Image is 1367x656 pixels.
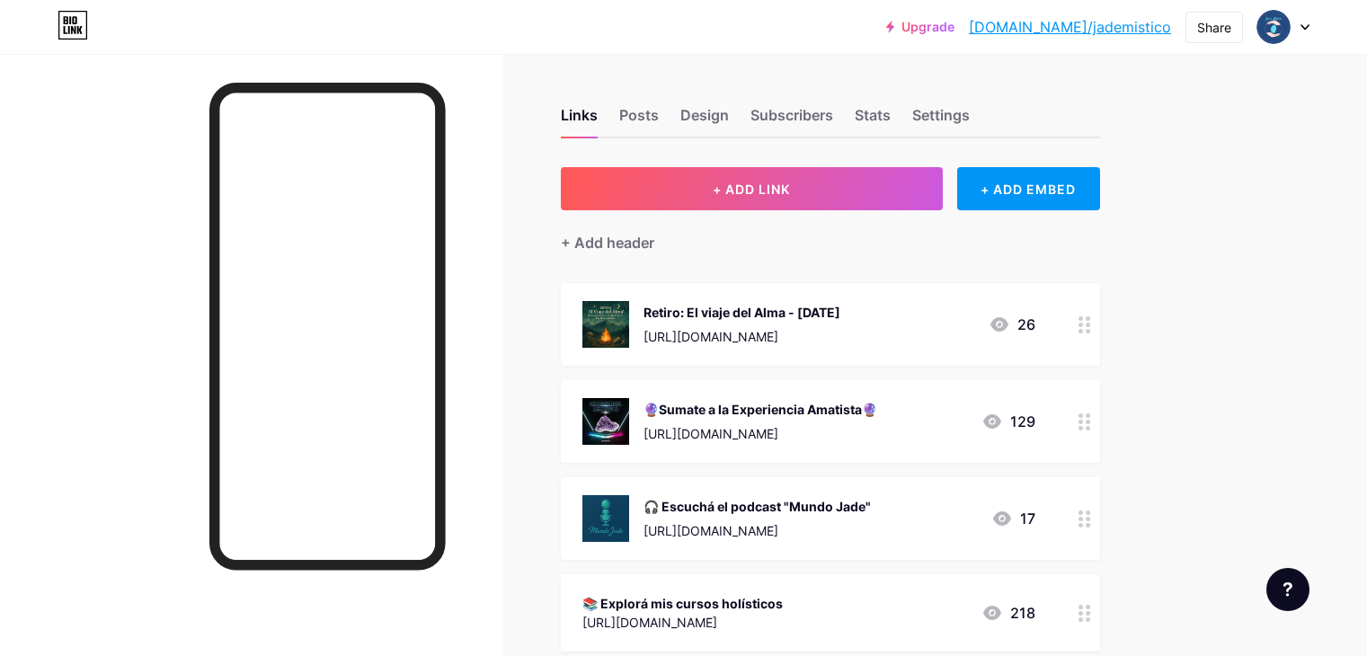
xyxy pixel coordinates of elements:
[644,497,871,516] div: 🎧 Escuchá el podcast "Mundo Jade"
[582,594,783,613] div: 📚 Explorá mis cursos holísticos
[644,400,877,419] div: 🔮Sumate a la Experiencia Amatista🔮
[989,314,1035,335] div: 26
[644,521,871,540] div: [URL][DOMAIN_NAME]
[855,104,891,137] div: Stats
[912,104,970,137] div: Settings
[680,104,729,137] div: Design
[991,508,1035,529] div: 17
[582,495,629,542] img: 🎧 Escuchá el podcast "Mundo Jade"
[644,327,840,346] div: [URL][DOMAIN_NAME]
[750,104,833,137] div: Subscribers
[561,104,598,137] div: Links
[969,16,1171,38] a: [DOMAIN_NAME]/jademistico
[957,167,1100,210] div: + ADD EMBED
[561,167,943,210] button: + ADD LINK
[619,104,659,137] div: Posts
[561,232,654,253] div: + Add header
[582,301,629,348] img: Retiro: El viaje del Alma - SEPTIEMBRE 2025
[886,20,954,34] a: Upgrade
[981,602,1035,624] div: 218
[644,424,877,443] div: [URL][DOMAIN_NAME]
[582,398,629,445] img: 🔮Sumate a la Experiencia Amatista🔮
[582,613,783,632] div: [URL][DOMAIN_NAME]
[1256,10,1291,44] img: Carolina Funez
[1197,18,1231,37] div: Share
[981,411,1035,432] div: 129
[713,182,790,197] span: + ADD LINK
[644,303,840,322] div: Retiro: El viaje del Alma - [DATE]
